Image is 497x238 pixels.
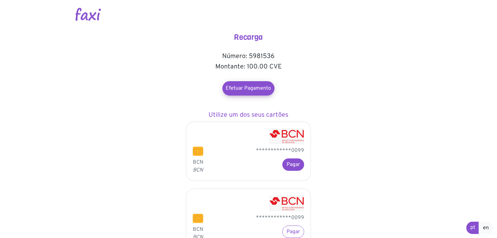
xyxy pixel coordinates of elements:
[183,111,314,119] h5: Utilize um dos seus cartões
[183,33,314,42] h4: Recarga
[466,222,479,234] a: pt
[183,63,314,71] h5: Montante: 100.00 CVE
[193,167,203,173] i: BCN
[282,158,304,171] button: Pagar
[193,147,203,156] img: chip.png
[269,196,304,211] img: BCN - Banco Caboverdiano de Negócios
[479,222,493,234] a: en
[269,128,304,144] img: BCN - Banco Caboverdiano de Negócios
[282,226,304,238] button: Pagar
[183,52,314,60] h5: Número: 5981536
[222,81,275,96] a: Efetuar Pagamento
[193,159,203,166] span: BCN
[193,214,203,223] img: chip.png
[193,226,203,233] span: BCN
